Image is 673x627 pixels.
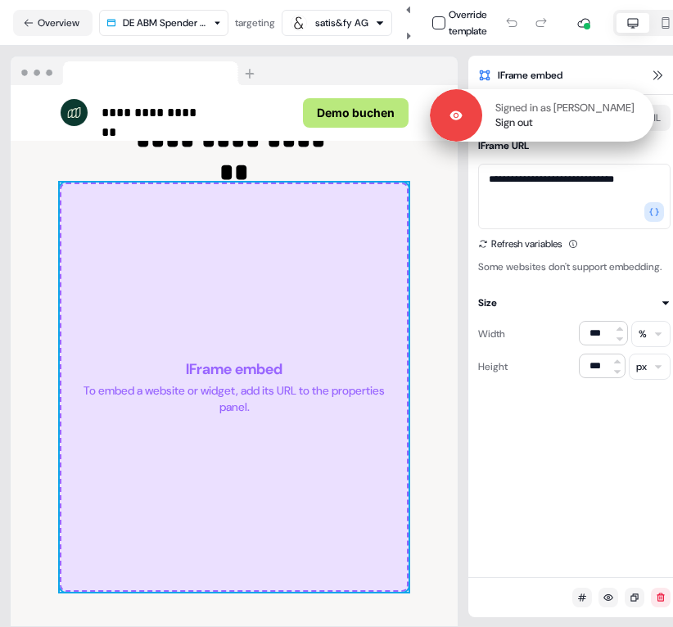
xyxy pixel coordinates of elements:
[303,98,409,128] button: Demo buchen
[123,15,207,31] div: DE ABM Spender Generic
[60,183,409,592] div: IFrame embedTo embed a website or widget, add its URL to the properties panel.
[241,98,409,128] div: Demo buchen
[186,359,282,379] div: IFrame embed
[282,10,392,36] button: satis&fy AG
[478,295,497,311] div: Size
[478,259,671,275] div: Some websites don't support embedding.
[639,326,647,342] div: %
[235,15,275,31] div: targeting
[636,359,647,375] div: px
[478,295,671,311] button: Size
[449,7,499,39] div: Override template
[478,321,505,347] div: Width
[498,67,562,83] span: IFrame embed
[75,382,394,415] div: To embed a website or widget, add its URL to the properties panel.
[478,354,508,380] div: Height
[495,101,635,115] p: Signed in as [PERSON_NAME]
[11,56,262,86] img: Browser topbar
[315,15,368,31] div: satis&fy AG
[478,236,562,252] button: Refresh variables
[478,138,529,154] div: IFrame URL
[13,10,93,36] button: Overview
[478,138,671,154] button: IFrame URL
[495,115,533,130] a: Sign out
